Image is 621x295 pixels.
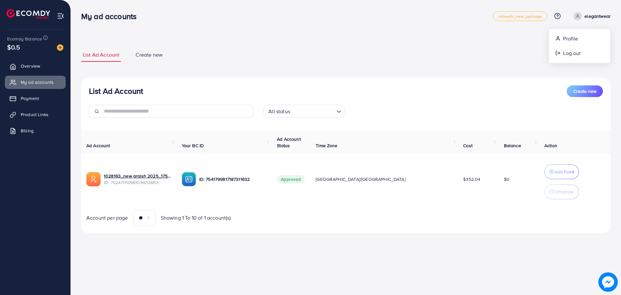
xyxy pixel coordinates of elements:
span: adreach_new_package [498,14,542,18]
span: List Ad Account [83,51,119,59]
span: Time Zone [316,142,337,149]
span: $0.5 [7,42,20,52]
span: Billing [21,127,34,134]
span: ID: 7524715998109433863 [104,179,171,186]
span: Ad Account Status [277,136,301,149]
span: Create new [136,51,163,59]
button: Withdraw [544,184,579,199]
h3: List Ad Account [89,86,143,96]
span: My ad accounts [21,79,54,85]
input: Search for option [292,105,334,116]
a: Overview [5,60,66,72]
button: Add Fund [544,164,579,179]
span: Cost [463,142,473,149]
span: All status [267,107,291,116]
img: ic-ba-acc.ded83a64.svg [182,172,196,186]
span: Overview [21,63,40,69]
img: logo [6,9,50,19]
span: Action [544,142,557,149]
span: Log out [563,49,581,57]
a: Payment [5,92,66,105]
h3: My ad accounts [81,12,142,21]
span: $352.04 [463,176,480,182]
a: Product Links [5,108,66,121]
a: elegantwear [571,12,611,20]
a: adreach_new_package [493,11,547,21]
span: Account per page [86,214,128,222]
p: elegantwear [584,12,611,20]
ul: elegantwear [549,28,611,63]
img: menu [57,12,64,20]
img: image [598,272,618,292]
span: Ecomdy Balance [7,36,42,42]
span: Profile [563,35,578,42]
span: $0 [504,176,509,182]
span: Create new [573,88,596,94]
a: Billing [5,124,66,137]
img: image [57,44,63,51]
img: ic-ads-acc.e4c84228.svg [86,172,101,186]
div: <span class='underline'>1028163_new araish 2025_1751984578903</span></br>7524715998109433863 [104,173,171,186]
span: Balance [504,142,521,149]
div: Search for option [264,105,344,118]
span: Payment [21,95,39,102]
p: ID: 7541799817187311632 [199,175,267,183]
span: [GEOGRAPHIC_DATA]/[GEOGRAPHIC_DATA] [316,176,406,182]
span: Your BC ID [182,142,204,149]
p: Add Fund [554,168,574,176]
a: My ad accounts [5,76,66,89]
p: Withdraw [554,188,573,196]
span: Approved [277,175,305,183]
span: Ad Account [86,142,110,149]
span: Product Links [21,111,49,118]
a: 1028163_new araish 2025_1751984578903 [104,173,171,179]
button: Create new [567,85,603,97]
span: Showing 1 To 10 of 1 account(s) [161,214,231,222]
